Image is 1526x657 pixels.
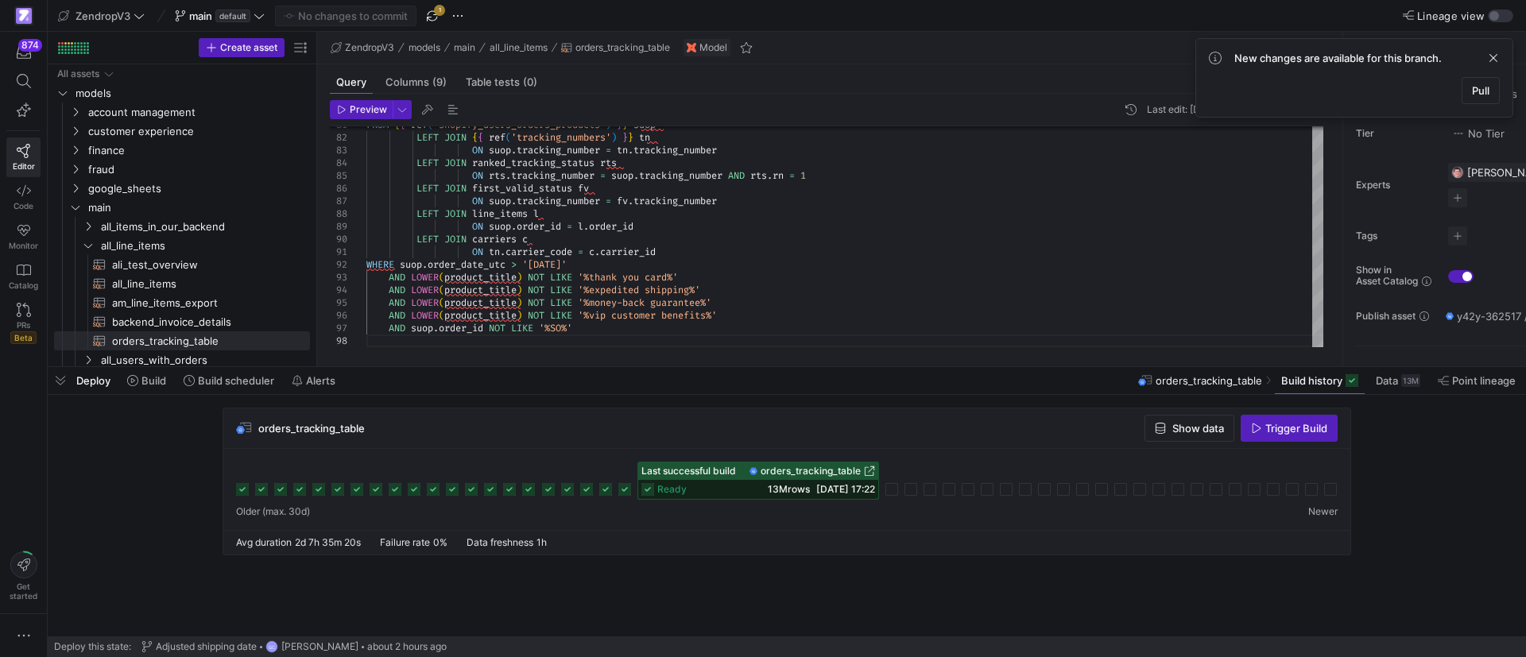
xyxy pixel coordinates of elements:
[432,77,447,87] span: (9)
[13,161,35,171] span: Editor
[54,331,310,350] a: orders_tracking_table​​​​​​​​​​
[54,6,149,26] button: ZendropV3
[595,245,600,258] span: .
[366,258,394,271] span: WHERE
[88,103,308,122] span: account management
[57,68,99,79] div: All assets
[550,309,572,322] span: LIKE
[1274,367,1365,394] button: Build history
[489,169,505,182] span: rts
[6,177,41,217] a: Code
[511,195,517,207] span: .
[416,182,439,195] span: LEFT
[330,195,347,207] div: 87
[330,207,347,220] div: 88
[389,322,405,334] span: AND
[467,536,533,548] span: Data freshness
[472,245,483,258] span: ON
[189,10,212,22] span: main
[517,271,522,284] span: )
[88,180,308,198] span: google_sheets
[345,42,394,53] span: ZendropV3
[578,245,583,258] span: =
[578,296,711,309] span: '%money-back guarantee%'
[1369,367,1427,394] button: Data13M
[54,293,310,312] div: Press SPACE to select this row.
[14,201,33,211] span: Code
[1356,230,1435,242] span: Tags
[768,483,810,495] span: 13M rows
[444,131,467,144] span: JOIN
[444,296,517,309] span: product_title
[489,245,500,258] span: tn
[265,640,278,653] div: GC
[428,258,505,271] span: order_date_utc
[517,284,522,296] span: )
[444,271,517,284] span: product_title
[1472,84,1489,97] span: Pull
[1448,123,1509,144] button: No tierNo Tier
[472,182,572,195] span: first_valid_status
[1451,166,1464,179] img: https://storage.googleapis.com/y42-prod-data-exchange/images/G2kHvxVlt02YItTmblwfhPy4mK5SfUxFU6Tr...
[439,284,444,296] span: (
[54,274,310,293] div: Press SPACE to select this row.
[411,296,439,309] span: LOWER
[330,258,347,271] div: 92
[330,169,347,182] div: 85
[171,6,269,26] button: maindefault
[472,195,483,207] span: ON
[444,309,517,322] span: product_title
[54,141,310,160] div: Press SPACE to select this row.
[611,169,633,182] span: suop
[336,77,366,87] span: Query
[578,182,589,195] span: fv
[1431,367,1523,394] button: Point lineage
[1241,415,1338,442] button: Trigger Build
[54,217,310,236] div: Press SPACE to select this row.
[385,77,447,87] span: Columns
[400,258,422,271] span: suop
[54,641,131,652] span: Deploy this state:
[1147,104,1314,115] div: Last edit: [DATE] by [PERSON_NAME]
[511,322,533,334] span: LIKE
[444,157,467,169] span: JOIN
[444,284,517,296] span: product_title
[611,131,617,144] span: )
[76,374,110,387] span: Deploy
[54,160,310,179] div: Press SPACE to select this row.
[330,296,347,309] div: 95
[1308,506,1338,517] span: Newer
[112,256,292,274] span: ali_test_overview​​​​​​​​​​
[511,131,611,144] span: 'tracking_numbers'
[466,77,537,87] span: Table tests
[18,39,42,52] div: 874
[6,38,41,67] button: 874
[330,245,347,258] div: 91
[9,280,38,290] span: Catalog
[10,582,37,601] span: Get started
[76,10,130,22] span: ZendropV3
[800,169,806,182] span: 1
[657,484,687,495] span: ready
[633,144,717,157] span: tracking_number
[54,122,310,141] div: Press SPACE to select this row.
[330,322,347,334] div: 97
[536,536,547,548] span: 1h
[54,83,310,102] div: Press SPACE to select this row.
[528,309,544,322] span: NOT
[550,284,572,296] span: LIKE
[54,312,310,331] a: backend_invoice_details​​​​​​​​​​
[639,169,722,182] span: tracking_number
[141,374,166,387] span: Build
[76,84,308,102] span: models
[606,195,611,207] span: =
[137,636,451,657] button: Adjusted shipping dateGC[PERSON_NAME]about 2 hours ago
[1172,422,1224,435] span: Show data
[489,195,511,207] span: suop
[54,350,310,369] div: Press SPACE to select this row.
[444,207,467,220] span: JOIN
[528,296,544,309] span: NOT
[439,271,444,284] span: (
[1234,52,1442,64] span: New changes are available for this branch.
[439,309,444,322] span: (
